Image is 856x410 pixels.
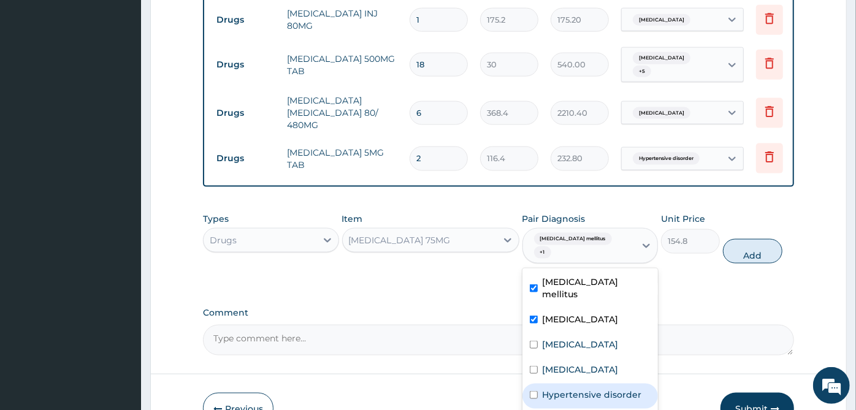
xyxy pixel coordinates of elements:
span: + 1 [534,246,551,259]
span: + 5 [633,66,651,78]
span: [MEDICAL_DATA] [633,14,690,26]
label: Types [203,214,229,224]
textarea: Type your message and hit 'Enter' [6,277,234,320]
span: We're online! [71,126,169,249]
img: d_794563401_company_1708531726252_794563401 [23,61,50,92]
span: [MEDICAL_DATA] [633,52,690,64]
label: Item [342,213,363,225]
button: Add [723,239,782,264]
label: Unit Price [661,213,705,225]
td: Drugs [210,53,281,76]
label: Comment [203,308,794,318]
div: Chat with us now [64,69,206,85]
td: Drugs [210,102,281,124]
td: [MEDICAL_DATA] INJ 80MG [281,1,403,38]
label: [MEDICAL_DATA] [543,338,619,351]
label: [MEDICAL_DATA] mellitus [543,276,651,300]
label: Pair Diagnosis [522,213,586,225]
span: [MEDICAL_DATA] [633,107,690,120]
span: Hypertensive disorder [633,153,700,165]
label: Hypertensive disorder [543,389,642,401]
label: [MEDICAL_DATA] [543,363,619,376]
td: [MEDICAL_DATA] 5MG TAB [281,140,403,177]
td: Drugs [210,147,281,170]
div: [MEDICAL_DATA] 75MG [349,234,451,246]
span: [MEDICAL_DATA] mellitus [534,233,612,245]
div: Minimize live chat window [201,6,231,36]
td: Drugs [210,9,281,31]
td: [MEDICAL_DATA] [MEDICAL_DATA] 80/ 480MG [281,88,403,137]
div: Drugs [210,234,237,246]
td: [MEDICAL_DATA] 500MG TAB [281,47,403,83]
label: [MEDICAL_DATA] [543,313,619,325]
